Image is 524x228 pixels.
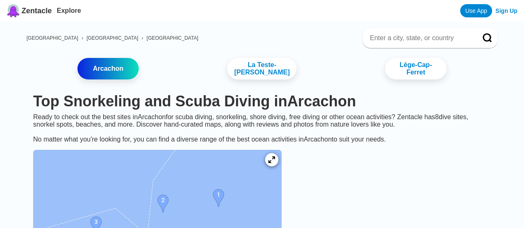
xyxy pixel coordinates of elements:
[369,34,471,42] input: Enter a city, state, or country
[460,4,492,17] a: Use App
[87,35,138,41] a: [GEOGRAPHIC_DATA]
[33,93,491,110] h1: Top Snorkeling and Scuba Diving in Arcachon
[495,7,517,14] a: Sign Up
[57,7,81,14] a: Explore
[227,58,296,79] a: La Teste-[PERSON_NAME]
[82,35,83,41] span: ›
[77,58,139,79] a: Arcachon
[7,4,52,17] a: Zentacle logoZentacle
[27,35,78,41] a: [GEOGRAPHIC_DATA]
[147,35,198,41] a: [GEOGRAPHIC_DATA]
[22,7,52,15] span: Zentacle
[385,58,447,79] a: Lège-Cap-Ferret
[142,35,143,41] span: ›
[7,4,20,17] img: Zentacle logo
[27,113,497,143] div: Ready to check out the best sites in Arcachon for scuba diving, snorkeling, shore diving, free di...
